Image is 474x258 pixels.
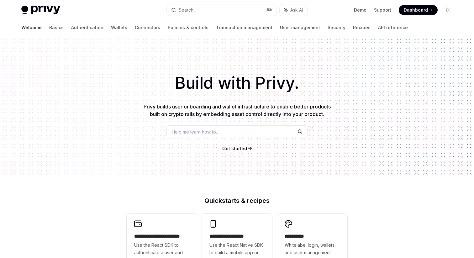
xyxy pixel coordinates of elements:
[266,8,273,13] span: ⌘ K
[378,20,408,35] a: API reference
[280,20,320,35] a: User management
[111,20,127,35] a: Wallets
[168,20,208,35] a: Policies & controls
[222,145,247,152] a: Get started
[71,20,103,35] a: Authentication
[144,103,331,117] span: Privy builds user onboarding and wallet infrastructure to enable better products built on crypto ...
[216,20,272,35] a: Transaction management
[354,7,366,13] a: Demo
[328,20,345,35] a: Security
[404,7,428,13] span: Dashboard
[399,5,438,15] a: Dashboard
[179,6,196,14] div: Search...
[21,20,42,35] a: Welcome
[10,71,464,95] h1: Build with Privy.
[443,5,453,15] button: Toggle dark mode
[374,7,391,13] a: Support
[49,20,64,35] a: Basics
[167,4,276,16] button: Search...⌘K
[172,129,219,135] span: Help me learn how to…
[135,20,160,35] a: Connectors
[21,6,60,14] img: light logo
[222,146,247,151] span: Get started
[127,197,347,204] h2: Quickstarts & recipes
[290,7,303,13] span: Ask AI
[353,20,371,35] a: Recipes
[280,4,307,16] button: Ask AI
